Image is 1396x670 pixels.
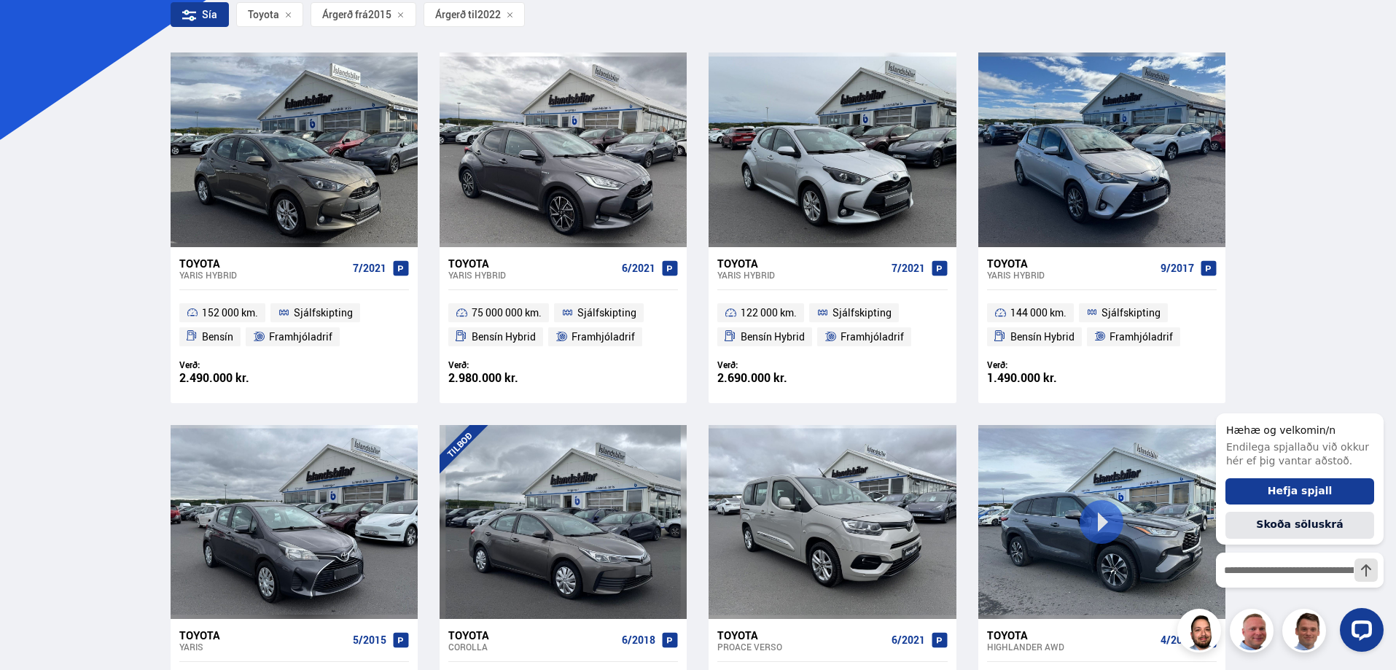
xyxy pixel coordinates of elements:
[1161,634,1194,646] span: 4/2022
[1101,304,1161,322] span: Sjálfskipting
[448,628,616,642] div: Toyota
[741,328,805,346] span: Bensín Hybrid
[248,9,279,20] span: Toyota
[572,328,635,346] span: Framhjóladrif
[978,247,1225,403] a: Toyota Yaris HYBRID 9/2017 144 000 km. Sjálfskipting Bensín Hybrid Framhjóladrif Verð: 1.490.000 kr.
[987,257,1155,270] div: Toyota
[353,262,386,274] span: 7/2021
[477,9,501,20] span: 2022
[353,634,386,646] span: 5/2015
[717,642,885,652] div: Proace VERSO
[202,304,258,322] span: 152 000 km.
[171,2,229,27] div: Sía
[448,372,564,384] div: 2.980.000 kr.
[179,257,347,270] div: Toyota
[577,304,636,322] span: Sjálfskipting
[448,270,616,280] div: Yaris HYBRID
[179,628,347,642] div: Toyota
[717,270,885,280] div: Yaris HYBRID
[472,304,542,322] span: 75 000 000 km.
[171,247,418,403] a: Toyota Yaris HYBRID 7/2021 152 000 km. Sjálfskipting Bensín Framhjóladrif Verð: 2.490.000 kr.
[440,247,687,403] a: Toyota Yaris HYBRID 6/2021 75 000 000 km. Sjálfskipting Bensín Hybrid Framhjóladrif Verð: 2.980.0...
[622,634,655,646] span: 6/2018
[717,372,832,384] div: 2.690.000 kr.
[1110,328,1173,346] span: Framhjóladrif
[448,257,616,270] div: Toyota
[987,628,1155,642] div: Toyota
[179,270,347,280] div: Yaris HYBRID
[892,634,925,646] span: 6/2021
[987,359,1102,370] div: Verð:
[1179,611,1223,655] img: nhp88E3Fdnt1Opn2.png
[841,328,904,346] span: Framhjóladrif
[448,642,616,652] div: Corolla
[179,372,295,384] div: 2.490.000 kr.
[717,359,832,370] div: Verð:
[294,304,353,322] span: Sjálfskipting
[717,257,885,270] div: Toyota
[622,262,655,274] span: 6/2021
[269,328,332,346] span: Framhjóladrif
[892,262,925,274] span: 7/2021
[709,247,956,403] a: Toyota Yaris HYBRID 7/2021 122 000 km. Sjálfskipting Bensín Hybrid Framhjóladrif Verð: 2.690.000 kr.
[1161,262,1194,274] span: 9/2017
[1204,386,1389,663] iframe: LiveChat chat widget
[1010,328,1075,346] span: Bensín Hybrid
[322,9,368,20] span: Árgerð frá
[1010,304,1067,322] span: 144 000 km.
[179,642,347,652] div: Yaris
[435,9,477,20] span: Árgerð til
[448,359,564,370] div: Verð:
[472,328,536,346] span: Bensín Hybrid
[987,372,1102,384] div: 1.490.000 kr.
[987,270,1155,280] div: Yaris HYBRID
[717,628,885,642] div: Toyota
[202,328,233,346] span: Bensín
[368,9,391,20] span: 2015
[179,359,295,370] div: Verð:
[832,304,892,322] span: Sjálfskipting
[987,642,1155,652] div: Highlander AWD
[741,304,797,322] span: 122 000 km.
